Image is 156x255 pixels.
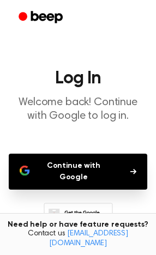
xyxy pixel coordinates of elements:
[49,230,128,247] a: [EMAIL_ADDRESS][DOMAIN_NAME]
[9,70,147,87] h1: Log In
[11,7,73,28] a: Beep
[9,154,147,190] button: Continue with Google
[7,229,149,248] span: Contact us
[9,96,147,123] p: Welcome back! Continue with Google to log in.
